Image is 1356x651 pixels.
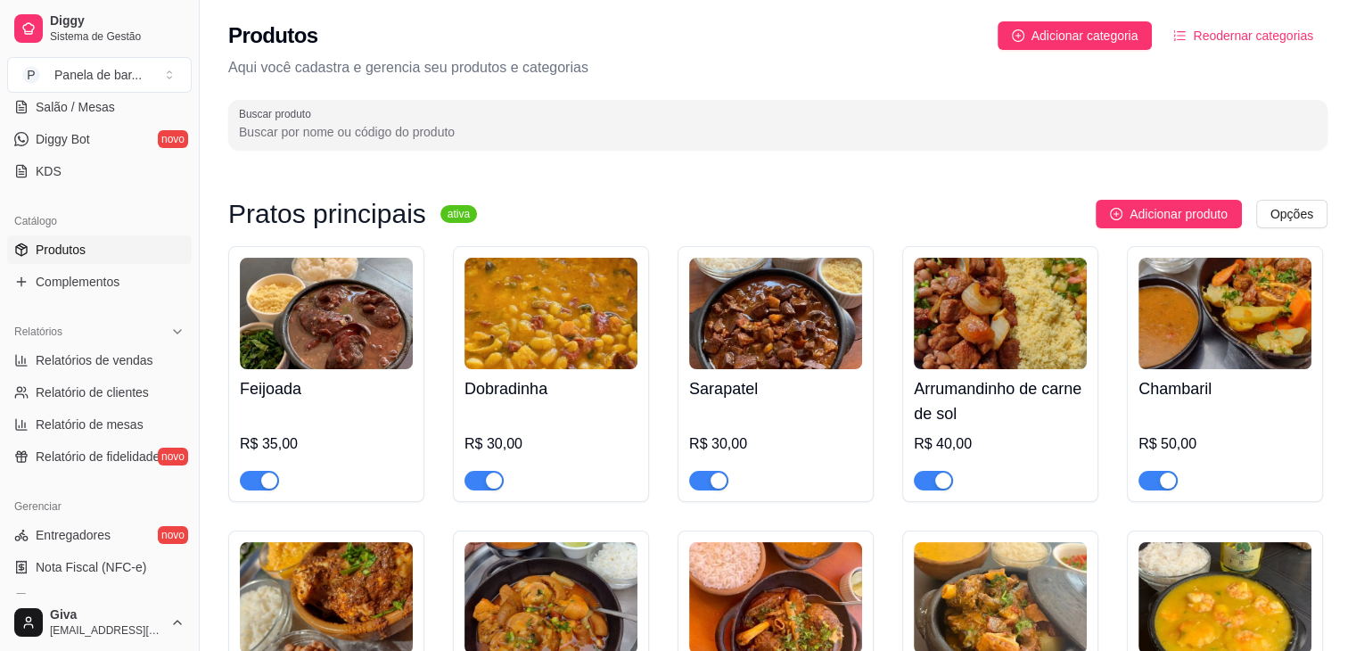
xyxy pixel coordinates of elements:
input: Buscar produto [239,123,1317,141]
div: R$ 40,00 [914,433,1087,455]
sup: ativa [440,205,477,223]
span: Relatório de fidelidade [36,448,160,466]
a: KDS [7,157,192,185]
span: Controle de caixa [36,590,133,608]
img: product-image [1138,258,1311,369]
span: plus-circle [1110,208,1122,220]
div: R$ 35,00 [240,433,413,455]
span: Relatórios [14,325,62,339]
div: R$ 50,00 [1138,433,1311,455]
h4: Feijoada [240,376,413,401]
button: Giva[EMAIL_ADDRESS][DOMAIN_NAME] [7,601,192,644]
span: Opções [1270,204,1313,224]
div: Catálogo [7,207,192,235]
img: product-image [914,258,1087,369]
a: Diggy Botnovo [7,125,192,153]
h4: Sarapatel [689,376,862,401]
span: Salão / Mesas [36,98,115,116]
span: Entregadores [36,526,111,544]
a: Relatório de fidelidadenovo [7,442,192,471]
button: Adicionar categoria [998,21,1153,50]
span: Sistema de Gestão [50,29,185,44]
a: Nota Fiscal (NFC-e) [7,553,192,581]
h4: Dobradinha [464,376,637,401]
span: Diggy [50,13,185,29]
img: product-image [240,258,413,369]
button: Opções [1256,200,1327,228]
button: Reodernar categorias [1159,21,1327,50]
span: Relatórios de vendas [36,351,153,369]
a: Produtos [7,235,192,264]
span: Diggy Bot [36,130,90,148]
span: [EMAIL_ADDRESS][DOMAIN_NAME] [50,623,163,638]
span: plus-circle [1012,29,1024,42]
span: Adicionar categoria [1031,26,1138,45]
h3: Pratos principais [228,203,426,225]
span: Relatório de clientes [36,383,149,401]
a: Relatórios de vendas [7,346,192,375]
label: Buscar produto [239,106,317,121]
span: P [22,66,40,84]
a: Salão / Mesas [7,93,192,121]
a: Relatório de clientes [7,378,192,407]
div: R$ 30,00 [689,433,862,455]
span: Reodernar categorias [1193,26,1313,45]
a: Complementos [7,268,192,296]
span: Adicionar produto [1130,204,1228,224]
span: ordered-list [1173,29,1186,42]
span: Relatório de mesas [36,416,144,433]
button: Adicionar produto [1096,200,1242,228]
a: DiggySistema de Gestão [7,7,192,50]
button: Select a team [7,57,192,93]
div: Gerenciar [7,492,192,521]
a: Entregadoresnovo [7,521,192,549]
span: Nota Fiscal (NFC-e) [36,558,146,576]
span: Complementos [36,273,119,291]
span: Produtos [36,241,86,259]
span: Giva [50,607,163,623]
img: product-image [464,258,637,369]
a: Controle de caixa [7,585,192,614]
img: product-image [689,258,862,369]
h4: Arrumandinho de carne de sol [914,376,1087,426]
div: R$ 30,00 [464,433,637,455]
h4: Chambaril [1138,376,1311,401]
div: Panela de bar ... [54,66,142,84]
a: Relatório de mesas [7,410,192,439]
span: KDS [36,162,62,180]
h2: Produtos [228,21,318,50]
p: Aqui você cadastra e gerencia seu produtos e categorias [228,57,1327,78]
